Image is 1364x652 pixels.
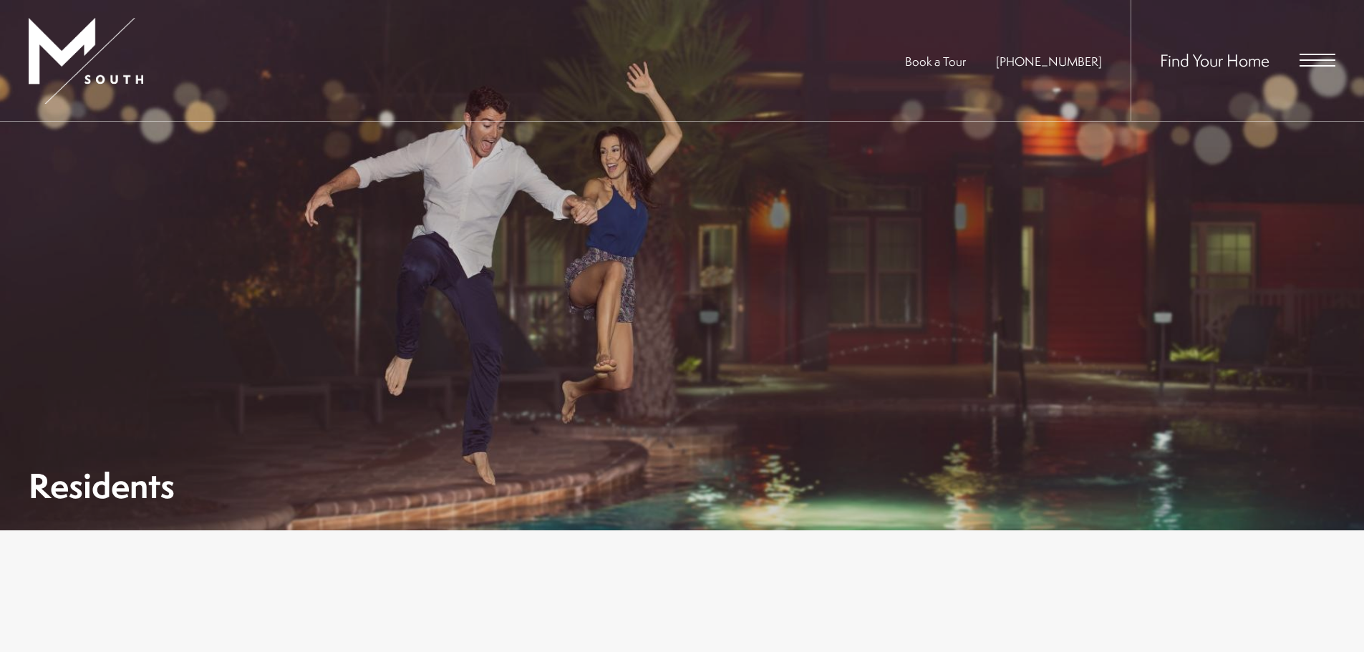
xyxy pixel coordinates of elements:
img: MSouth [29,18,143,104]
a: Call Us at 813-570-8014 [996,53,1102,69]
span: [PHONE_NUMBER] [996,53,1102,69]
h1: Residents [29,469,175,502]
a: Find Your Home [1160,49,1269,72]
button: Open Menu [1300,54,1335,67]
a: Book a Tour [905,53,966,69]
